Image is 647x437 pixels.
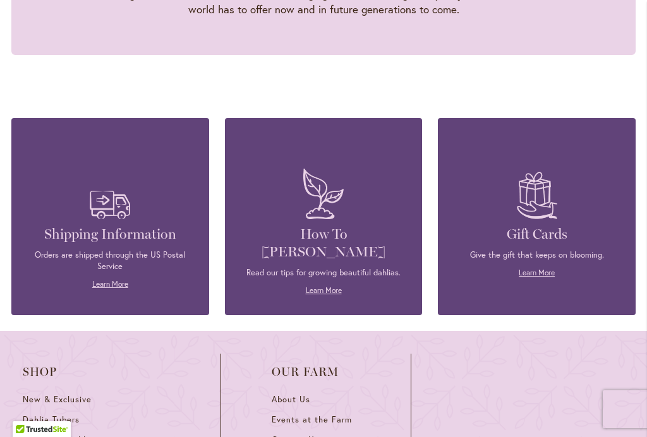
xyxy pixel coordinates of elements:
p: Give the gift that keeps on blooming. [457,249,617,261]
h4: Gift Cards [457,225,617,243]
a: Learn More [92,279,128,289]
p: Read our tips for growing beautiful dahlias. [244,267,404,278]
span: Shop [23,366,170,378]
a: Learn More [306,285,342,295]
span: Our Farm [272,366,360,378]
h4: Shipping Information [30,225,190,243]
a: Learn More [519,268,555,277]
p: Orders are shipped through the US Postal Service [30,249,190,272]
h4: How To [PERSON_NAME] [244,225,404,261]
